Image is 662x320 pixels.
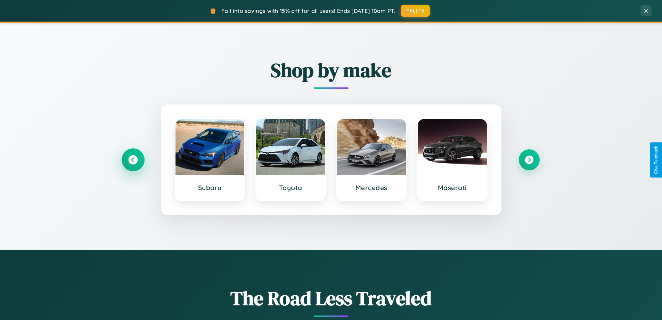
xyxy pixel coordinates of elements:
[182,184,238,192] h3: Subaru
[654,146,659,174] div: Give Feedback
[344,184,399,192] h3: Mercedes
[263,184,318,192] h3: Toyota
[221,7,395,14] span: Fall into savings with 15% off for all users! Ends [DATE] 10am PT.
[425,184,480,192] h3: Maserati
[123,285,540,312] h1: The Road Less Traveled
[123,57,540,84] h2: Shop by make
[401,5,430,17] button: FALL15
